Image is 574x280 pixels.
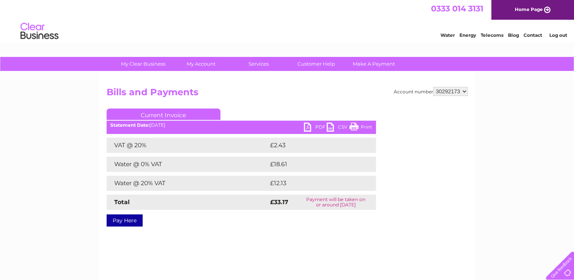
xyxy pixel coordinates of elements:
td: Payment will be taken on or around [DATE] [296,195,376,210]
div: [DATE] [107,123,376,128]
a: Telecoms [481,32,503,38]
img: logo.png [20,20,59,43]
td: Water @ 20% VAT [107,176,268,191]
a: CSV [327,123,349,134]
td: Water @ 0% VAT [107,157,268,172]
a: Pay Here [107,214,143,227]
a: Energy [459,32,476,38]
a: Make A Payment [343,57,405,71]
a: Print [349,123,372,134]
a: Blog [508,32,519,38]
strong: £33.17 [270,198,288,206]
td: £2.43 [268,138,358,153]
a: My Clear Business [112,57,175,71]
a: Current Invoice [107,109,220,120]
td: VAT @ 20% [107,138,268,153]
div: Account number [394,87,468,96]
a: PDF [304,123,327,134]
a: Contact [524,32,542,38]
td: £12.13 [268,176,359,191]
a: My Account [170,57,232,71]
a: Log out [549,32,567,38]
a: 0333 014 3131 [431,4,483,13]
b: Statement Date: [110,122,149,128]
h2: Bills and Payments [107,87,468,101]
strong: Total [114,198,130,206]
td: £18.61 [268,157,359,172]
a: Water [440,32,455,38]
a: Services [227,57,290,71]
a: Customer Help [285,57,348,71]
div: Clear Business is a trading name of Verastar Limited (registered in [GEOGRAPHIC_DATA] No. 3667643... [108,4,467,37]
